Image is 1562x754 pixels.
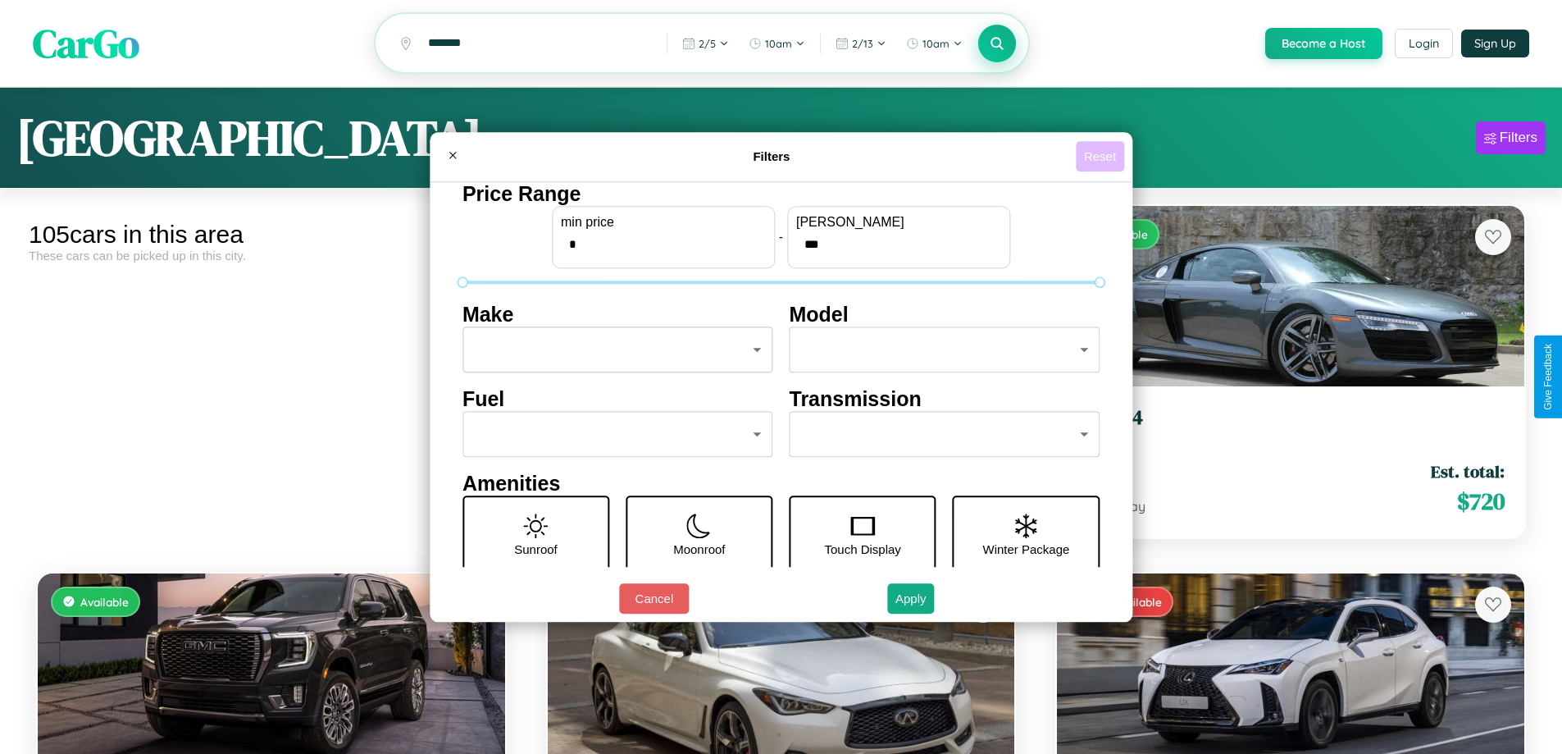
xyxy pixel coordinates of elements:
[462,303,773,327] h4: Make
[33,16,139,71] span: CarGo
[467,149,1076,163] h4: Filters
[1457,485,1505,518] span: $ 720
[462,182,1100,206] h4: Price Range
[827,30,895,57] button: 2/13
[898,30,971,57] button: 10am
[1076,141,1124,171] button: Reset
[462,472,1100,496] h4: Amenities
[462,387,773,411] h4: Fuel
[1500,130,1537,146] div: Filters
[779,226,783,248] p: -
[619,583,689,614] button: Cancel
[561,215,766,230] label: min price
[1395,29,1453,58] button: Login
[16,104,482,171] h1: [GEOGRAPHIC_DATA]
[1476,121,1546,154] button: Filters
[1077,406,1505,430] h3: Audi S4
[29,221,514,249] div: 105 cars in this area
[887,583,935,614] button: Apply
[1077,406,1505,446] a: Audi S42022
[790,387,1100,411] h4: Transmission
[1431,459,1505,483] span: Est. total:
[852,37,873,50] span: 2 / 13
[740,30,813,57] button: 10am
[922,37,949,50] span: 10am
[699,37,716,50] span: 2 / 5
[790,303,1100,327] h4: Model
[674,30,737,57] button: 2/5
[673,538,725,560] p: Moonroof
[1542,344,1554,410] div: Give Feedback
[29,249,514,263] div: These cars can be picked up in this city.
[765,37,792,50] span: 10am
[824,538,900,560] p: Touch Display
[1461,30,1529,57] button: Sign Up
[1265,28,1382,59] button: Become a Host
[514,538,558,560] p: Sunroof
[796,215,1001,230] label: [PERSON_NAME]
[80,595,129,609] span: Available
[983,538,1070,560] p: Winter Package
